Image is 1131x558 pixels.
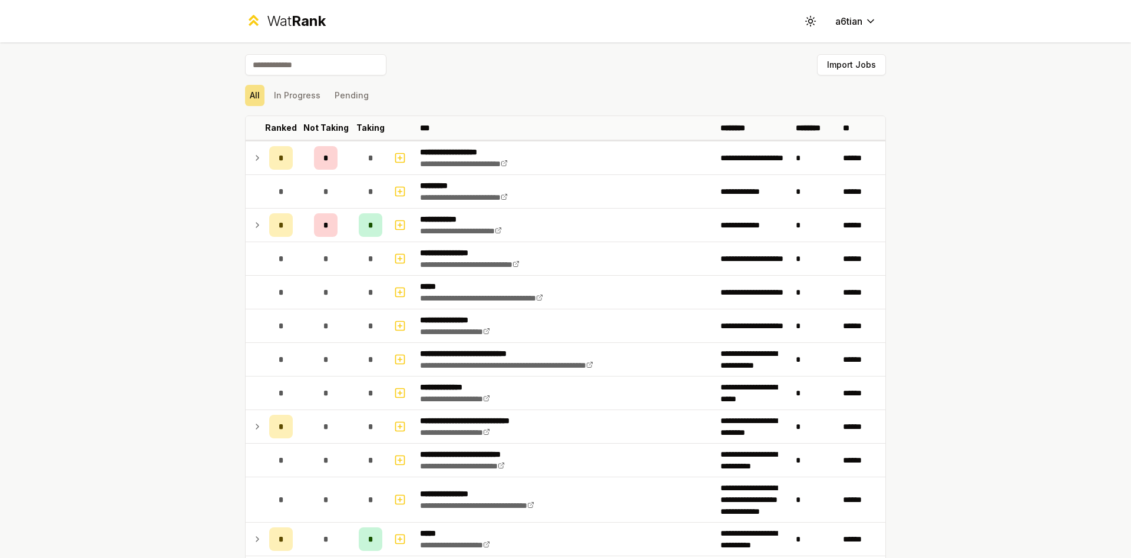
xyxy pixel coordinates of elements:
button: All [245,85,264,106]
button: a6tian [826,11,886,32]
div: Wat [267,12,326,31]
button: Import Jobs [817,54,886,75]
p: Not Taking [303,122,349,134]
a: WatRank [245,12,326,31]
span: Rank [292,12,326,29]
button: Pending [330,85,373,106]
span: a6tian [835,14,862,28]
p: Taking [356,122,385,134]
button: In Progress [269,85,325,106]
p: Ranked [265,122,297,134]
